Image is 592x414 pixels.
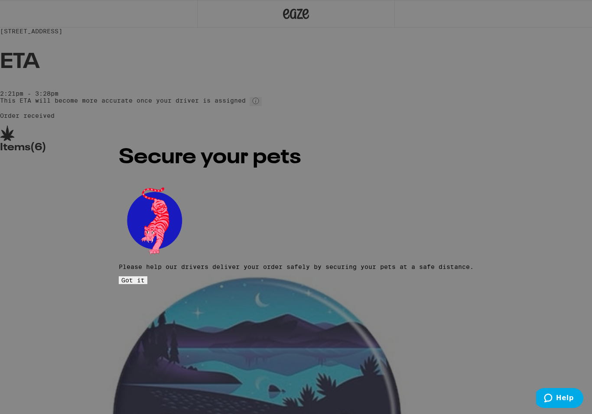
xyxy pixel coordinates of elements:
[119,263,474,270] p: Please help our drivers deliver your order safely by securing your pets at a safe distance.
[121,277,145,284] span: Got it
[119,276,147,284] button: Got it
[119,147,474,168] h2: Secure your pets
[536,388,583,410] iframe: Opens a widget where you can find more information
[119,185,190,256] img: pets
